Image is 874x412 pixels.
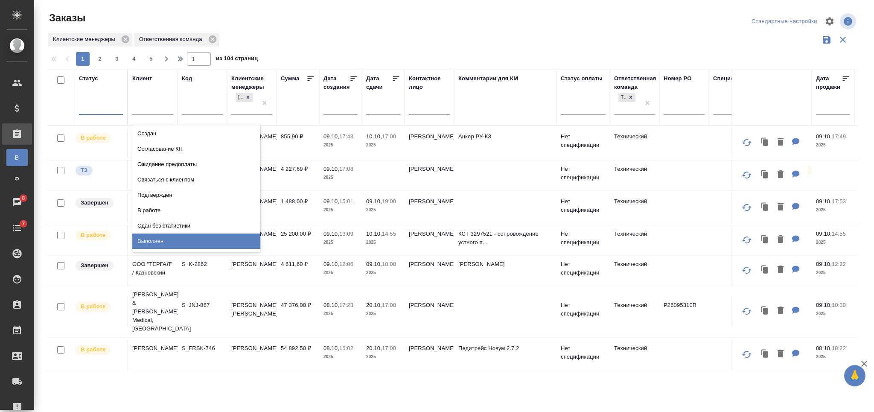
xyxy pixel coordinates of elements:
p: 19:00 [382,198,396,205]
button: Обновить [737,301,757,321]
button: Обновить [737,344,757,365]
p: 17:00 [382,302,396,308]
button: 3 [110,52,124,66]
td: 54 892,50 ₽ [277,340,319,370]
button: Обновить [737,132,757,153]
p: 12:22 [832,261,846,267]
p: 08.10, [323,345,339,351]
p: 17:43 [339,133,353,140]
p: 2025 [366,269,400,277]
p: 10:30 [832,302,846,308]
td: Нет спецификации [556,256,610,286]
p: 14:55 [382,231,396,237]
button: Клонировать [757,261,773,279]
div: Выставляет ПМ после принятия заказа от КМа [75,344,123,356]
button: Клонировать [757,231,773,248]
button: Сохранить фильтры [819,32,835,48]
p: 17:00 [382,133,396,140]
div: Дата продажи [816,74,842,91]
p: 17:08 [339,166,353,172]
span: 8 [17,194,30,202]
p: Завершен [81,199,108,207]
div: Ответственная команда [614,74,656,91]
p: S_K-2862 [182,260,223,269]
td: 25 200,00 ₽ [277,225,319,255]
div: Статус [79,74,98,83]
p: 2025 [816,269,850,277]
p: Клиентские менеджеры [53,35,118,44]
td: Технический [610,225,659,255]
button: 4 [127,52,141,66]
p: 2025 [816,353,850,361]
div: Клиент [132,74,152,83]
td: Нет спецификации [556,128,610,158]
p: 09.10, [323,198,339,205]
p: 2025 [366,141,400,149]
button: Обновить [737,165,757,185]
div: Клиентские менеджеры [48,33,132,47]
p: 2025 [323,238,358,247]
td: [PERSON_NAME] [227,340,277,370]
td: [PERSON_NAME] [405,225,454,255]
div: Технический [618,92,636,103]
p: S_FRSK-746 [182,344,223,353]
div: Контактное лицо [409,74,450,91]
p: 2025 [816,141,850,149]
p: 09.10, [816,261,832,267]
div: Ожидание предоплаты [132,157,260,172]
div: Связаться с клиентом [132,172,260,187]
td: Технический [610,161,659,190]
p: Завершен [81,261,108,270]
p: 2025 [323,353,358,361]
p: 12:06 [339,261,353,267]
p: [PERSON_NAME] & [PERSON_NAME] Medical, [GEOGRAPHIC_DATA] [132,290,173,333]
p: 17:23 [339,302,353,308]
p: 08.10, [816,345,832,351]
button: Обновить [737,260,757,281]
div: Никифорова Валерия [235,92,253,103]
p: 2025 [323,206,358,214]
td: [PERSON_NAME], [PERSON_NAME] [227,297,277,327]
p: ТЗ [81,166,87,175]
p: 18:00 [382,261,396,267]
td: Технический [610,128,659,158]
p: В работе [81,134,105,142]
span: Ф [11,175,23,183]
p: 09.10, [323,231,339,237]
td: Нет спецификации [556,161,610,190]
div: Завершен [132,249,260,264]
button: Клонировать [757,199,773,216]
div: Выставляет ПМ после принятия заказа от КМа [75,230,123,241]
td: [PERSON_NAME] [227,256,277,286]
span: Настроить таблицу [819,11,840,32]
div: Дата создания [323,74,350,91]
p: 08.10, [323,302,339,308]
p: 13:09 [339,231,353,237]
p: S_JNJ-867 [182,301,223,310]
span: из 104 страниц [216,53,258,66]
div: Выставляет КМ при направлении счета или после выполнения всех работ/сдачи заказа клиенту. Окончат... [75,260,123,272]
span: 🙏 [848,367,862,385]
p: Ответственная команда [139,35,205,44]
div: Статус оплаты [561,74,603,83]
p: 09.10, [323,166,339,172]
td: 4 227,69 ₽ [277,161,319,190]
button: 5 [144,52,158,66]
button: Удалить [773,261,788,279]
p: ООО "ТЕРГАЛ" / Казновский [132,260,173,277]
td: [PERSON_NAME] [405,128,454,158]
div: Сумма [281,74,299,83]
p: 10.10, [366,231,382,237]
p: Анкер РУ-КЗ [458,132,552,141]
div: Клиентские менеджеры [231,74,272,91]
div: Спецификация [713,74,755,83]
span: 3 [110,55,124,63]
p: 20.10, [366,345,382,351]
button: Обновить [737,197,757,218]
p: 2025 [323,310,358,318]
button: Обновить [737,230,757,250]
td: [PERSON_NAME] [405,340,454,370]
p: 18:22 [832,345,846,351]
a: 7 [2,217,32,239]
button: Удалить [773,199,788,216]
